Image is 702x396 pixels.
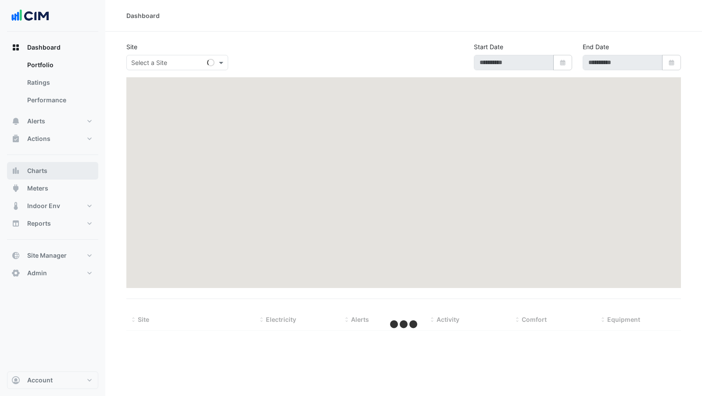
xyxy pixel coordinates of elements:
[7,162,98,180] button: Charts
[437,316,459,323] span: Activity
[7,197,98,215] button: Indoor Env
[7,39,98,56] button: Dashboard
[27,251,67,260] span: Site Manager
[27,376,53,385] span: Account
[27,202,60,210] span: Indoor Env
[583,42,609,51] label: End Date
[11,184,20,193] app-icon: Meters
[27,269,47,277] span: Admin
[27,117,45,126] span: Alerts
[11,117,20,126] app-icon: Alerts
[11,219,20,228] app-icon: Reports
[351,316,369,323] span: Alerts
[7,264,98,282] button: Admin
[7,247,98,264] button: Site Manager
[20,74,98,91] a: Ratings
[7,215,98,232] button: Reports
[11,202,20,210] app-icon: Indoor Env
[607,316,640,323] span: Equipment
[11,251,20,260] app-icon: Site Manager
[11,134,20,143] app-icon: Actions
[7,56,98,112] div: Dashboard
[27,166,47,175] span: Charts
[126,11,160,20] div: Dashboard
[474,42,503,51] label: Start Date
[11,7,50,25] img: Company Logo
[27,134,50,143] span: Actions
[11,43,20,52] app-icon: Dashboard
[27,184,48,193] span: Meters
[7,112,98,130] button: Alerts
[266,316,296,323] span: Electricity
[7,180,98,197] button: Meters
[522,316,547,323] span: Comfort
[7,371,98,389] button: Account
[27,43,61,52] span: Dashboard
[7,130,98,148] button: Actions
[20,91,98,109] a: Performance
[11,166,20,175] app-icon: Charts
[138,316,149,323] span: Site
[20,56,98,74] a: Portfolio
[27,219,51,228] span: Reports
[126,42,137,51] label: Site
[11,269,20,277] app-icon: Admin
